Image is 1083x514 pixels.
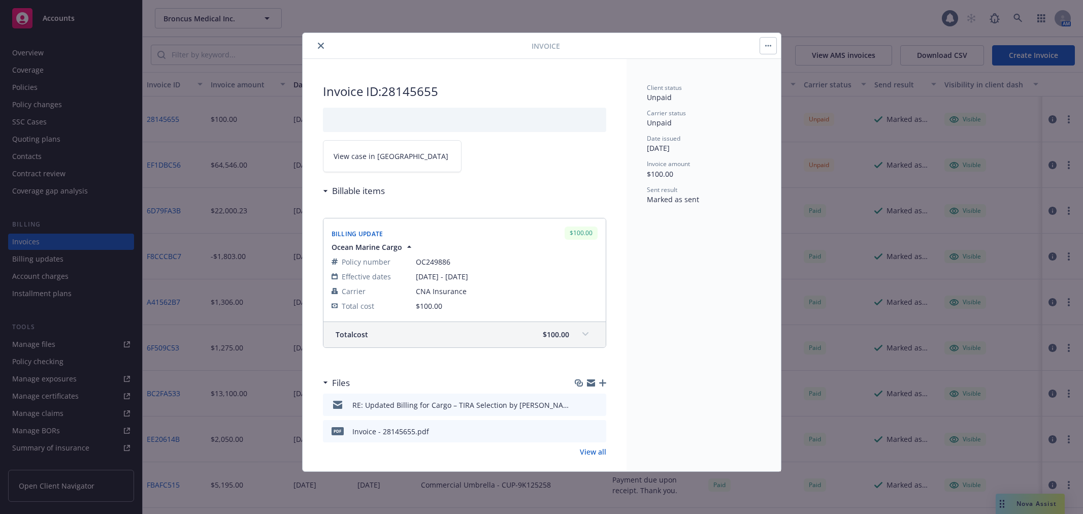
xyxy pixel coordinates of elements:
[332,242,402,252] span: Ocean Marine Cargo
[580,446,606,457] a: View all
[352,426,429,437] div: Invoice - 28145655.pdf
[647,92,672,102] span: Unpaid
[332,184,385,198] h3: Billable items
[565,227,598,239] div: $100.00
[332,242,414,252] button: Ocean Marine Cargo
[647,195,699,204] span: Marked as sent
[323,140,462,172] a: View case in [GEOGRAPHIC_DATA]
[647,143,670,153] span: [DATE]
[416,271,598,282] span: [DATE] - [DATE]
[334,151,448,162] span: View case in [GEOGRAPHIC_DATA]
[543,329,569,340] span: $100.00
[647,134,680,143] span: Date issued
[416,286,598,297] span: CNA Insurance
[647,185,677,194] span: Sent result
[332,427,344,435] span: pdf
[532,41,560,51] span: Invoice
[647,109,686,117] span: Carrier status
[342,256,390,267] span: Policy number
[323,322,606,347] div: Totalcost$100.00
[416,301,442,311] span: $100.00
[332,376,350,390] h3: Files
[647,169,673,179] span: $100.00
[577,400,585,410] button: download file
[336,329,368,340] span: Total cost
[323,184,385,198] div: Billable items
[342,301,374,311] span: Total cost
[342,286,366,297] span: Carrier
[416,256,598,267] span: OC249886
[593,426,602,437] button: preview file
[323,83,606,100] h2: Invoice ID: 28145655
[342,271,391,282] span: Effective dates
[647,118,672,127] span: Unpaid
[647,159,690,168] span: Invoice amount
[332,230,383,238] span: Billing Update
[593,400,602,410] button: preview file
[647,83,682,92] span: Client status
[352,400,573,410] div: RE: Updated Billing for Cargo – TIRA Selection by [PERSON_NAME]
[315,40,327,52] button: close
[323,376,350,390] div: Files
[577,426,585,437] button: download file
